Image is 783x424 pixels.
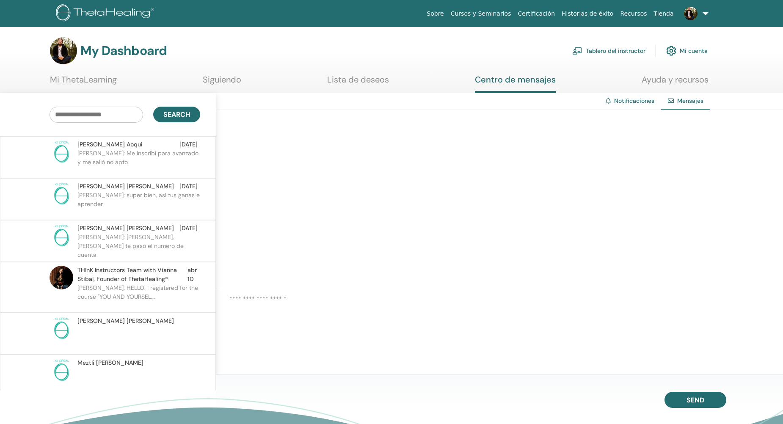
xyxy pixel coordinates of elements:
a: Tablero del instructor [572,41,645,60]
a: Ayuda y recursos [642,74,709,91]
p: [PERSON_NAME]: [PERSON_NAME], [PERSON_NAME] te paso el numero de cuenta [77,233,200,258]
a: Lista de deseos [327,74,389,91]
img: no-photo.png [50,182,73,206]
a: Siguiendo [203,74,241,91]
a: Historias de éxito [558,6,617,22]
img: logo.png [56,4,157,23]
a: Certificación [514,6,558,22]
a: Mi cuenta [666,41,708,60]
a: Sobre [423,6,447,22]
a: Recursos [617,6,650,22]
img: no-photo.png [50,224,73,248]
img: no-photo.png [50,140,73,164]
img: no-photo.png [50,317,73,340]
span: [PERSON_NAME] [PERSON_NAME] [77,182,174,191]
span: [DATE] [179,182,198,191]
span: [PERSON_NAME] [PERSON_NAME] [77,317,174,325]
a: Notificaciones [614,97,654,105]
img: default.jpg [50,266,73,289]
button: Send [664,392,726,408]
p: [PERSON_NAME]: Me inscribí para avanzado y me salió no apto [77,149,200,174]
span: Meztli [PERSON_NAME] [77,358,143,367]
span: Send [687,396,704,405]
p: [PERSON_NAME]: HELLO: I registered for the course "YOU AND YOURSEL... [77,284,200,309]
p: [PERSON_NAME]: super bien, así tus ganas e aprender [77,191,200,216]
span: [PERSON_NAME] [PERSON_NAME] [77,224,174,233]
span: THInK Instructors Team with Vianna Stibal, Founder of ThetaHealing® [77,266,187,284]
img: chalkboard-teacher.svg [572,47,582,55]
span: Search [163,110,190,119]
a: Cursos y Seminarios [447,6,515,22]
h3: My Dashboard [80,43,167,58]
img: cog.svg [666,44,676,58]
button: Search [153,107,200,122]
span: Mensajes [677,97,703,105]
a: Centro de mensajes [475,74,556,93]
span: abr 10 [187,266,198,284]
a: Tienda [651,6,677,22]
img: default.jpg [50,37,77,64]
span: [DATE] [179,224,198,233]
span: [PERSON_NAME] Aoqui [77,140,143,149]
span: [DATE] [179,140,198,149]
a: Mi ThetaLearning [50,74,117,91]
img: no-photo.png [50,358,73,382]
img: default.jpg [684,7,698,20]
